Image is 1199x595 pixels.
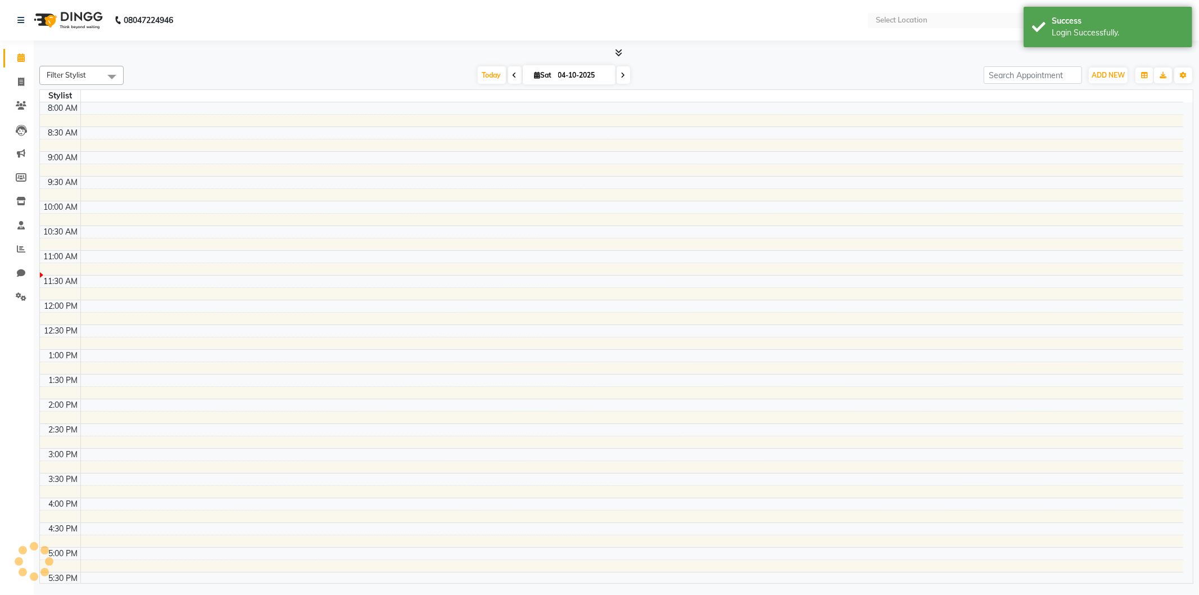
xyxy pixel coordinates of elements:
div: 9:30 AM [46,177,80,188]
span: Filter Stylist [47,70,86,79]
div: 5:30 PM [47,573,80,584]
div: 2:00 PM [47,399,80,411]
div: 8:00 AM [46,102,80,114]
div: 1:30 PM [47,375,80,386]
div: Stylist [40,90,80,102]
div: 11:00 AM [42,251,80,263]
div: 10:00 AM [42,201,80,213]
div: 12:00 PM [42,300,80,312]
div: 12:30 PM [42,325,80,337]
b: 08047224946 [124,4,173,36]
div: 4:30 PM [47,523,80,535]
div: 11:30 AM [42,276,80,287]
div: 2:30 PM [47,424,80,436]
div: 8:30 AM [46,127,80,139]
img: logo [29,4,106,36]
div: 1:00 PM [47,350,80,362]
span: ADD NEW [1092,71,1125,79]
input: Search Appointment [984,66,1082,84]
div: Login Successfully. [1052,27,1184,39]
div: Select Location [876,15,927,26]
div: 3:00 PM [47,449,80,461]
span: Today [478,66,506,84]
div: 9:00 AM [46,152,80,164]
button: ADD NEW [1089,67,1128,83]
div: 10:30 AM [42,226,80,238]
input: 2025-10-04 [555,67,611,84]
span: Sat [532,71,555,79]
div: 3:30 PM [47,474,80,485]
div: 4:00 PM [47,498,80,510]
div: 5:00 PM [47,548,80,560]
div: Success [1052,15,1184,27]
